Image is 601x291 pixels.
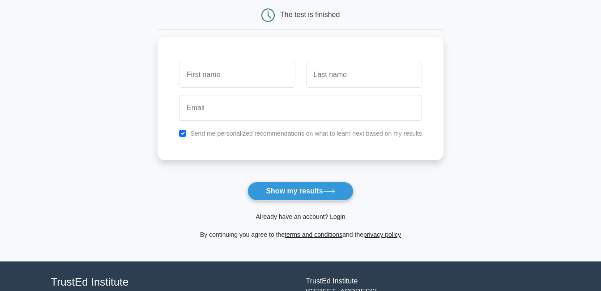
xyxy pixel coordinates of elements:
[179,95,422,121] input: Email
[285,231,342,238] a: terms and conditions
[363,231,401,238] a: privacy policy
[51,276,295,289] h4: TrustEd Institute
[280,11,340,18] div: The test is finished
[179,62,295,88] input: First name
[190,130,422,137] label: Send me personalized recommendations on what to learn next based on my results
[256,213,345,220] a: Already have an account? Login
[247,182,353,201] button: Show my results
[306,62,422,88] input: Last name
[152,229,449,240] div: By continuing you agree to the and the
